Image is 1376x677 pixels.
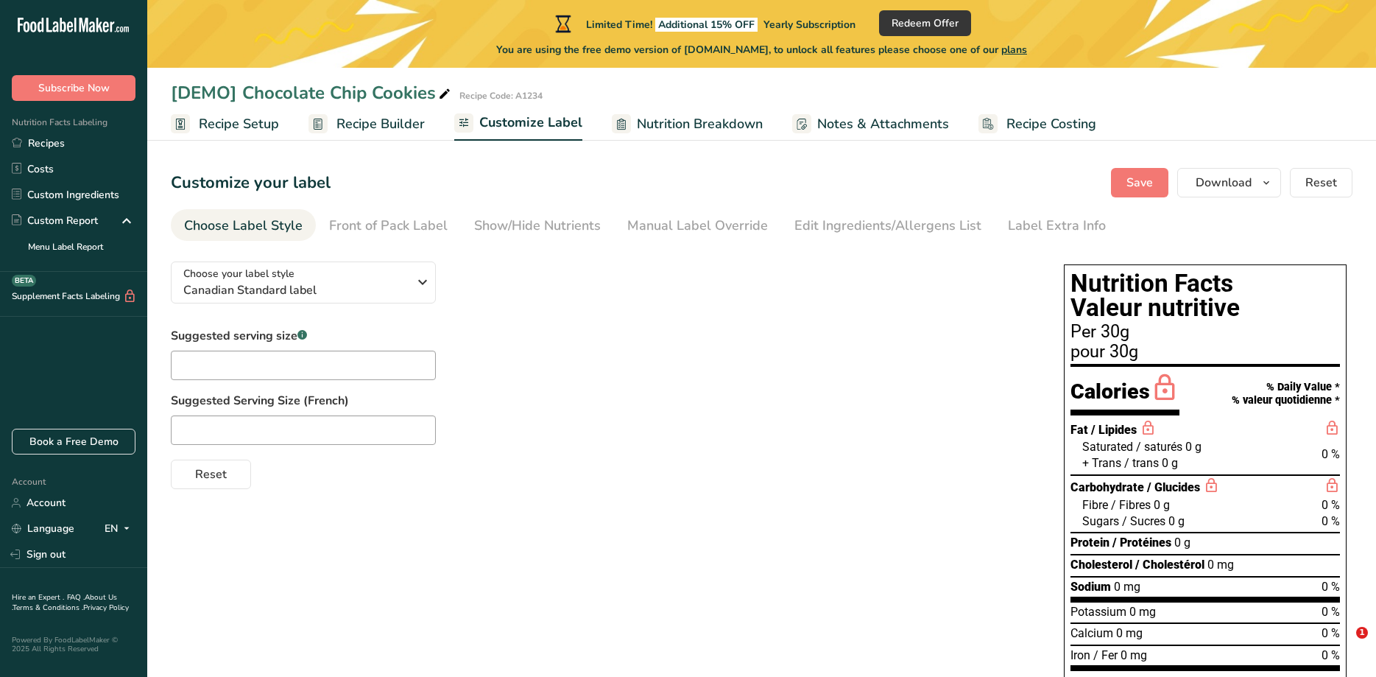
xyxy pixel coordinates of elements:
[1305,174,1337,192] span: Reset
[792,108,949,141] a: Notes & Attachments
[1136,440,1182,454] span: / saturés
[1111,168,1168,197] button: Save
[67,592,85,603] a: FAQ .
[1070,605,1126,619] span: Potassium
[12,75,135,101] button: Subscribe Now
[1326,627,1361,662] iframe: Intercom live chat
[1112,536,1171,550] span: / Protéines
[474,216,601,236] div: Show/Hide Nutrients
[1154,498,1170,512] span: 0 g
[1126,174,1153,192] span: Save
[1322,498,1340,512] span: 0 %
[1322,447,1340,461] span: 0 %
[1147,480,1200,494] span: / Glucides
[1207,558,1234,572] span: 0 mg
[1070,323,1340,341] div: Per 30g
[1135,558,1204,572] span: / Cholestérol
[1093,648,1118,662] span: / Fer
[171,460,251,489] button: Reset
[978,108,1096,141] a: Recipe Costing
[329,216,448,236] div: Front of Pack Label
[171,171,331,195] h1: Customize your label
[817,114,949,134] span: Notes & Attachments
[1124,456,1159,470] span: / trans
[1008,216,1106,236] div: Label Extra Info
[627,216,768,236] div: Manual Label Override
[1121,648,1147,662] span: 0 mg
[1070,558,1132,572] span: Cholesterol
[12,429,135,455] a: Book a Free Demo
[1070,343,1340,361] div: pour 30g
[171,392,1034,410] label: Suggested Serving Size (French)
[1070,626,1113,640] span: Calcium
[459,89,543,102] div: Recipe Code: A1234
[183,281,408,299] span: Canadian Standard label
[1070,480,1144,494] span: Carbohydrate
[195,466,227,483] span: Reset
[171,80,454,106] div: [DEMO] Chocolate Chip Cookies
[1162,456,1178,470] span: 0 g
[454,106,582,141] a: Customize Label
[1082,440,1133,454] span: Saturated
[1322,626,1340,640] span: 0 %
[12,592,117,613] a: About Us .
[1114,580,1140,594] span: 0 mg
[479,113,582,133] span: Customize Label
[763,18,855,32] span: Yearly Subscription
[552,15,855,32] div: Limited Time!
[1356,627,1368,639] span: 1
[12,275,36,287] div: BETA
[184,216,303,236] div: Choose Label Style
[1196,174,1252,192] span: Download
[171,262,436,304] button: Choose your label style Canadian Standard label
[1185,440,1202,454] span: 0 g
[1082,498,1108,512] span: Fibre
[1174,536,1190,550] span: 0 g
[1070,580,1111,594] span: Sodium
[612,108,763,141] a: Nutrition Breakdown
[1006,114,1096,134] span: Recipe Costing
[1232,381,1340,407] div: % Daily Value * % valeur quotidienne *
[1322,605,1340,619] span: 0 %
[879,10,971,36] button: Redeem Offer
[13,603,83,613] a: Terms & Conditions .
[1091,423,1137,437] span: / Lipides
[12,592,64,603] a: Hire an Expert .
[1070,271,1340,320] h1: Nutrition Facts Valeur nutritive
[171,327,436,345] label: Suggested serving size
[1070,648,1090,662] span: Iron
[1070,423,1088,437] span: Fat
[308,108,425,141] a: Recipe Builder
[336,114,425,134] span: Recipe Builder
[1129,605,1156,619] span: 0 mg
[1116,626,1143,640] span: 0 mg
[1177,168,1281,197] button: Download
[171,108,279,141] a: Recipe Setup
[183,266,294,281] span: Choose your label style
[892,15,959,31] span: Redeem Offer
[12,516,74,541] a: Language
[1111,498,1151,512] span: / Fibres
[1322,514,1340,528] span: 0 %
[794,216,981,236] div: Edit Ingredients/Allergens List
[1322,580,1340,594] span: 0 %
[1070,373,1179,415] div: Calories
[655,18,758,32] span: Additional 15% OFF
[105,520,135,538] div: EN
[496,42,1027,57] span: You are using the free demo version of [DOMAIN_NAME], to unlock all features please choose one of...
[1082,514,1119,528] span: Sugars
[1122,514,1165,528] span: / Sucres
[199,114,279,134] span: Recipe Setup
[1001,43,1027,57] span: plans
[38,80,110,96] span: Subscribe Now
[637,114,763,134] span: Nutrition Breakdown
[1082,456,1121,470] span: + Trans
[1322,648,1340,662] span: 0 %
[1290,168,1352,197] button: Reset
[1070,536,1109,550] span: Protein
[12,213,98,228] div: Custom Report
[83,603,129,613] a: Privacy Policy
[1168,514,1185,528] span: 0 g
[12,636,135,653] div: Powered By FoodLabelMaker © 2025 All Rights Reserved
